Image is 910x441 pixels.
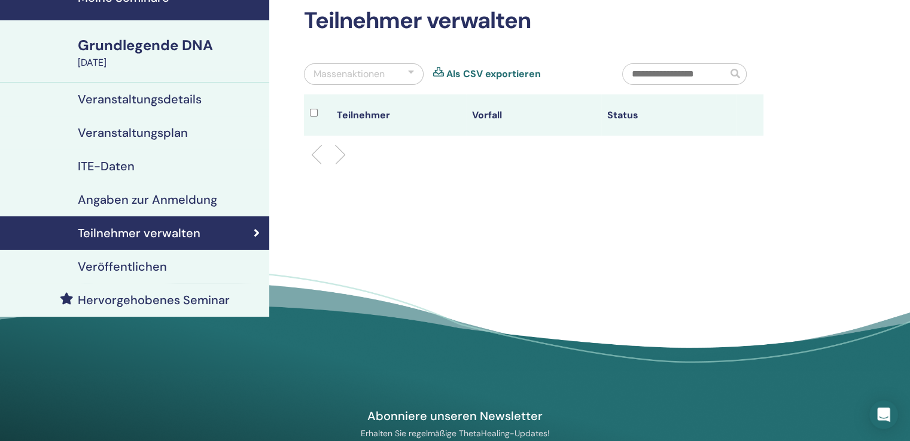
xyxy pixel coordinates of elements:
[78,91,202,107] font: Veranstaltungsdetails
[78,36,213,54] font: Grundlegende DNA
[472,109,502,121] font: Vorfall
[78,192,217,207] font: Angaben zur Anmeldung
[71,35,269,70] a: Grundlegende DNA[DATE]
[869,400,898,429] div: Öffnen Sie den Intercom Messenger
[78,125,188,140] font: Veranstaltungsplan
[78,225,200,241] font: Teilnehmer verwalten
[78,56,106,69] font: [DATE]
[78,292,230,308] font: Hervorgehobenes Seminar
[304,5,531,35] font: Teilnehmer verwalten
[607,109,638,121] font: Status
[446,67,541,81] a: Als CSV exportieren
[314,68,385,80] font: Massenaktionen
[78,259,167,274] font: Veröffentlichen
[446,68,541,80] font: Als CSV exportieren
[78,158,135,174] font: ITE-Daten
[361,428,550,439] font: Erhalten Sie regelmäßige ThetaHealing-Updates!
[367,408,543,424] font: Abonniere unseren Newsletter
[337,109,390,121] font: Teilnehmer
